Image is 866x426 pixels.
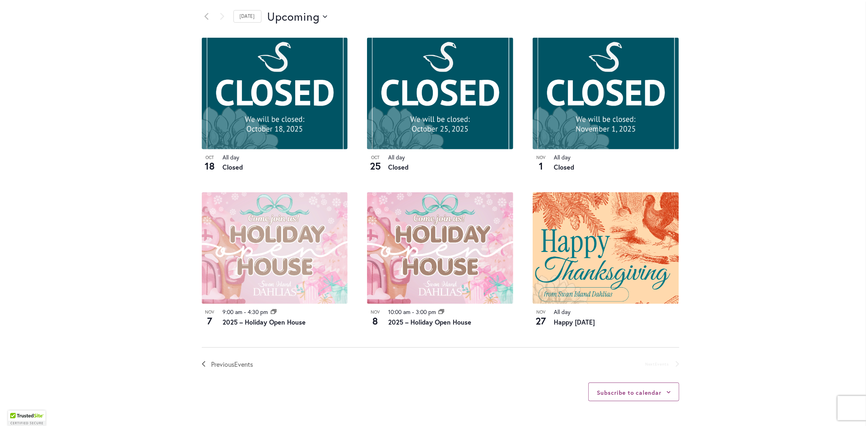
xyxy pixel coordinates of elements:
[554,163,574,171] a: Closed
[554,308,570,316] time: All day
[233,10,261,23] a: Click to select today's date
[367,314,383,328] span: 8
[202,359,253,370] a: Previous Events
[388,308,410,316] time: 10:00 am
[554,153,570,161] time: All day
[202,314,218,328] span: 7
[202,159,218,173] span: 18
[367,192,513,304] img: Holiday Open House 2025
[212,359,253,370] span: Previous
[388,153,405,161] time: All day
[268,9,320,25] span: Upcoming
[533,314,549,328] span: 27
[533,159,549,173] span: 1
[367,309,383,316] span: Nov
[223,318,306,326] a: 2025 – Holiday Open House
[244,308,246,316] span: -
[367,38,513,149] img: SID – CLOSED – 2025 – october 25
[223,153,240,161] time: All day
[202,38,348,149] img: SID – CLOSED – 2025 – october 18
[235,360,253,368] span: Events
[223,163,243,171] a: Closed
[533,192,679,304] img: SID-THANKSGIVING
[416,308,436,316] time: 3:00 pm
[412,308,414,316] span: -
[597,389,661,396] button: Subscribe to calendar
[388,163,408,171] a: Closed
[248,308,268,316] time: 4:30 pm
[367,154,383,161] span: Oct
[202,309,218,316] span: Nov
[268,9,328,25] button: Click to toggle datepicker
[6,397,29,420] iframe: Launch Accessibility Center
[202,192,348,304] img: Holiday Open House 2025
[533,309,549,316] span: Nov
[388,318,471,326] a: 2025 – Holiday Open House
[533,154,549,161] span: Nov
[202,12,212,22] a: Previous Events
[223,308,243,316] time: 9:00 am
[533,38,679,149] img: SID – CLOSED – 2025 – november 1
[554,318,595,326] a: Happy [DATE]
[367,159,383,173] span: 25
[202,154,218,161] span: Oct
